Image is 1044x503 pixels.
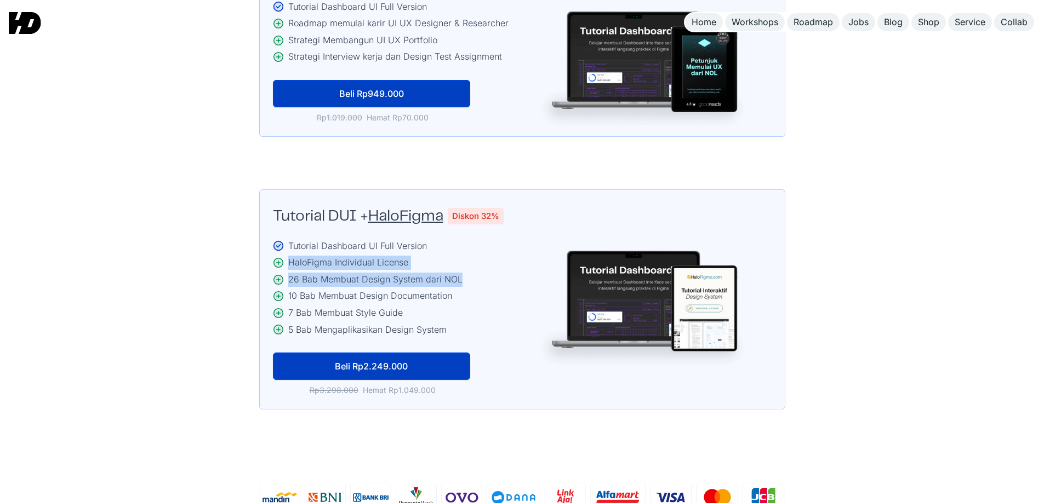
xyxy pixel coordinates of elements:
[273,80,470,107] a: Beli Rp949.000
[288,239,772,253] div: Tutorial Dashboard UI Full Version
[288,256,772,270] div: HaloFigma Individual License
[911,13,946,31] a: Shop
[288,16,772,31] div: Roadmap memulai karir UI UX Designer & Researcher
[842,13,875,31] a: Jobs
[310,384,358,396] span: Rp3.298.000
[787,13,840,31] a: Roadmap
[273,207,443,226] h2: Tutorial DUI +
[877,13,909,31] a: Blog
[1001,16,1028,28] div: Collab
[273,352,470,380] a: Beli Rp2.249.000
[884,16,903,28] div: Blog
[448,208,504,224] span: Diskon 32%
[288,50,772,64] div: Strategi Interview kerja dan Design Test Assignment
[288,289,772,303] div: 10 Bab Membuat Design Documentation
[955,16,985,28] div: Service
[288,323,772,337] div: 5 Bab Mengaplikasikan Design System
[535,251,750,369] img: Tutorial Figma membuat Design System HaloFigma dan Dashboard UI
[317,112,362,123] span: Rp1.019.000
[918,16,939,28] div: Shop
[692,16,716,28] div: Home
[994,13,1034,31] a: Collab
[848,16,869,28] div: Jobs
[535,11,750,130] img: Tutorial Figma membuat Dashboard UI dan Buku Digital Petunjuk Memulai UX Design dari NOL
[732,16,778,28] div: Workshops
[288,273,772,287] div: 26 Bab Membuat Design System dari NOL
[368,209,443,224] a: HaloFigma
[685,13,723,31] a: Home
[948,13,992,31] a: Service
[367,112,429,123] span: Hemat Rp70.000
[794,16,833,28] div: Roadmap
[288,33,772,48] div: Strategi Membangun UI UX Portfolio
[725,13,785,31] a: Workshops
[363,384,436,396] span: Hemat Rp1.049.000
[288,306,772,320] div: 7 Bab Membuat Style Guide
